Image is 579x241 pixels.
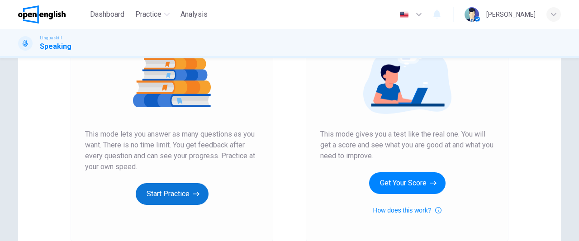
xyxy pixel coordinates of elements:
button: Dashboard [86,6,128,23]
button: Get Your Score [369,172,446,194]
span: Linguaskill [40,35,62,41]
img: Profile picture [465,7,479,22]
img: OpenEnglish logo [18,5,66,24]
button: How does this work? [373,205,441,216]
div: [PERSON_NAME] [486,9,536,20]
a: OpenEnglish logo [18,5,86,24]
button: Practice [132,6,173,23]
span: Dashboard [90,9,124,20]
span: This mode lets you answer as many questions as you want. There is no time limit. You get feedback... [85,129,259,172]
span: Analysis [180,9,208,20]
h1: Speaking [40,41,71,52]
img: en [399,11,410,18]
button: Analysis [177,6,211,23]
span: Practice [135,9,161,20]
span: This mode gives you a test like the real one. You will get a score and see what you are good at a... [320,129,494,161]
button: Start Practice [136,183,209,205]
